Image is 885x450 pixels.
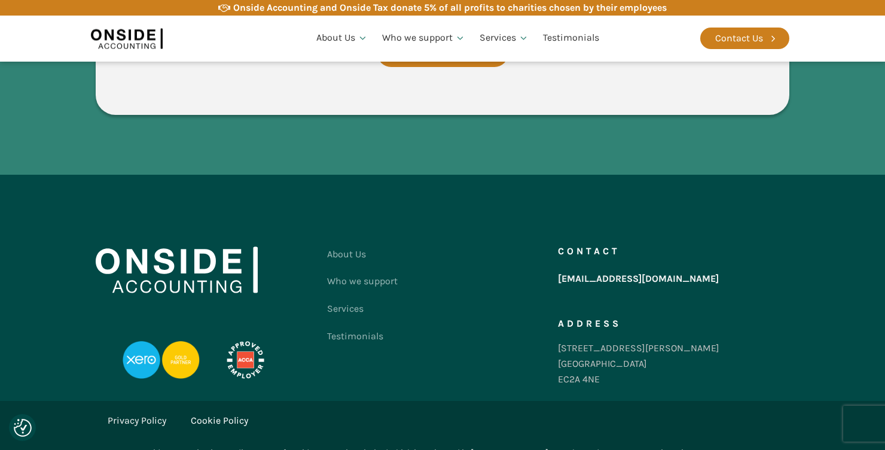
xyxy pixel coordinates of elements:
[327,323,398,350] a: Testimonials
[375,18,472,59] a: Who we support
[96,247,258,293] img: Onside Accounting
[212,341,279,379] img: APPROVED-EMPLOYER-PROFESSIONAL-DEVELOPMENT-REVERSED_LOGO
[327,267,398,295] a: Who we support
[558,319,621,329] h5: Address
[14,419,32,437] img: Revisit consent button
[309,18,375,59] a: About Us
[108,413,166,428] a: Privacy Policy
[327,241,398,268] a: About Us
[472,18,536,59] a: Services
[191,413,248,428] a: Cookie Policy
[558,247,620,256] h5: Contact
[715,31,763,46] div: Contact Us
[558,268,719,290] a: [EMAIL_ADDRESS][DOMAIN_NAME]
[14,419,32,437] button: Consent Preferences
[536,18,606,59] a: Testimonials
[558,340,719,387] div: [STREET_ADDRESS][PERSON_NAME] [GEOGRAPHIC_DATA] EC2A 4NE
[700,28,789,49] a: Contact Us
[91,25,163,52] img: Onside Accounting
[327,295,398,323] a: Services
